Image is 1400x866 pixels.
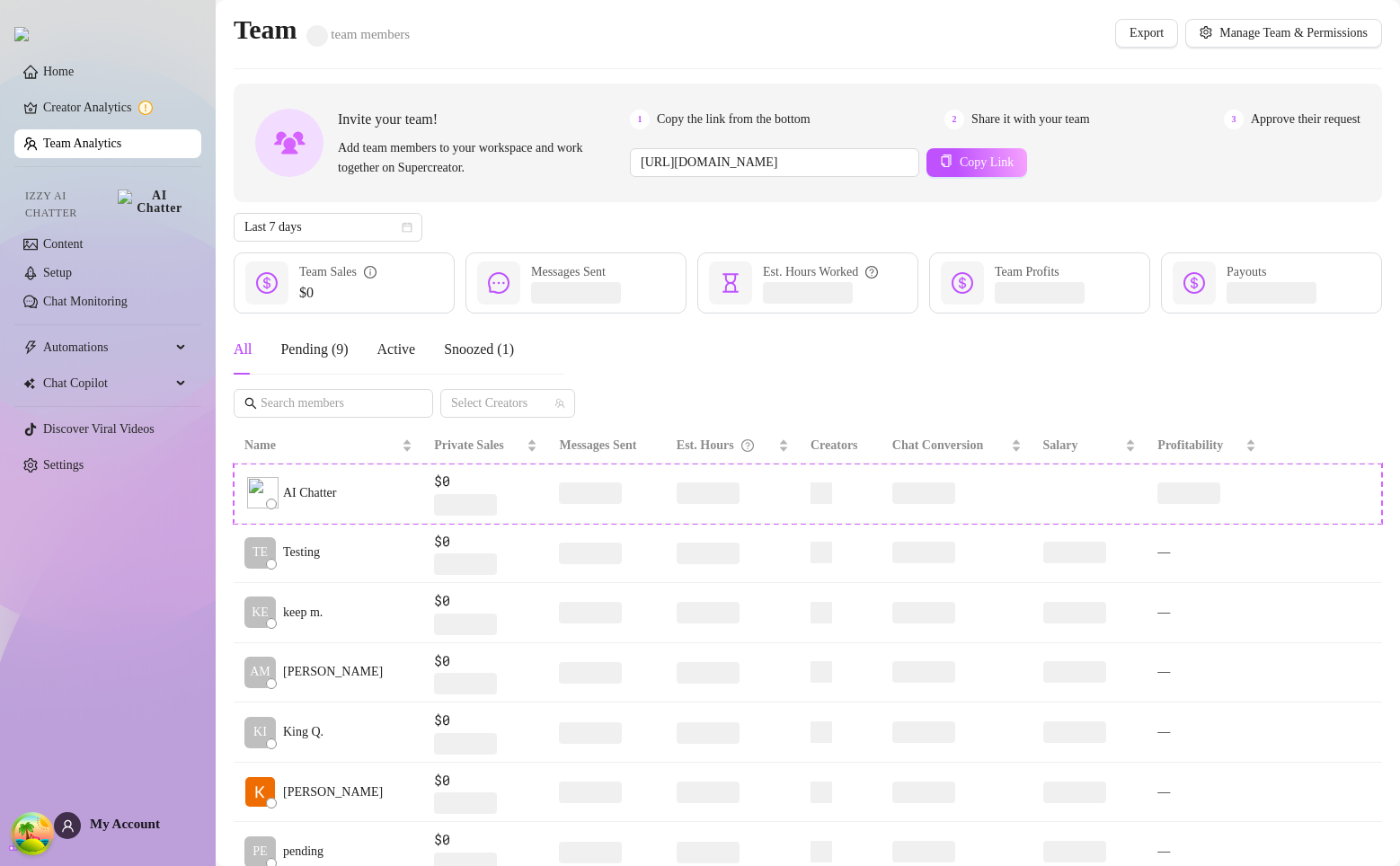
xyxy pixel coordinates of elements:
span: PE [253,842,267,862]
button: Copy Link [926,148,1027,177]
a: Setup [43,266,72,279]
a: Home [43,65,74,78]
a: Discover Viral Videos [43,422,155,436]
span: question-circle [865,262,878,282]
span: calendar [402,222,412,233]
td: — [1147,524,1267,584]
span: keep m. [283,603,323,623]
span: Name [244,436,398,455]
span: setting [1200,26,1212,39]
span: [PERSON_NAME] [283,662,383,682]
span: $0 [299,282,377,304]
span: $0 [434,590,537,612]
span: dollar-circle [952,272,973,294]
span: copy [940,155,953,167]
div: Est. Hours Worked [763,262,878,282]
a: Content [43,237,83,251]
span: 2 [944,110,964,129]
span: build [9,840,22,853]
span: hourglass [720,272,741,294]
span: $0 [434,650,537,672]
span: TE [253,543,268,562]
img: Kostya Arabadji [245,777,275,807]
span: user [61,819,75,833]
span: Approve their request [1251,110,1360,129]
span: Testing [283,543,320,562]
span: KE [252,603,269,623]
span: Izzy AI Chatter [25,188,111,222]
span: Payouts [1227,265,1266,278]
img: izzy-ai-chatter-avatar.svg [247,477,279,508]
td: — [1147,703,1267,763]
span: Messages Sent [559,438,636,452]
th: Creators [800,429,882,464]
span: Share it with your team [971,110,1089,129]
button: Manage Team & Permissions [1185,19,1382,48]
h2: Team [234,13,410,47]
img: AI Chatter [118,190,187,215]
div: All [234,339,252,360]
span: KI [253,722,267,742]
span: 3 [1224,110,1244,129]
a: Team Analytics [43,137,121,150]
span: team members [306,27,411,41]
span: message [488,272,509,294]
img: Chat Copilot [23,377,35,390]
div: Team Sales [299,262,377,282]
span: Private Sales [434,438,503,452]
span: question-circle [741,436,754,455]
a: Chat Monitoring [43,295,128,308]
td: — [1147,763,1267,823]
span: Manage Team & Permissions [1219,26,1368,40]
span: Copy the link from the bottom [657,110,811,129]
span: Add team members to your workspace and work together on Supercreator. [338,138,623,178]
td: — [1147,643,1267,703]
th: Name [234,429,423,464]
span: My Account [90,817,160,831]
img: logo.svg [14,27,29,41]
div: Est. Hours [677,436,775,455]
span: [PERSON_NAME] [283,782,383,802]
span: AI Chatter [283,483,336,503]
span: AM [250,662,270,682]
span: $0 [434,471,537,492]
span: Invite your team! [338,108,630,130]
a: Settings [43,458,84,472]
span: 1 [630,110,650,129]
span: Snoozed ( 1 ) [444,341,514,357]
span: $0 [434,829,537,851]
span: pending [283,842,323,862]
span: Messages Sent [531,265,606,278]
span: King Q. [283,722,323,742]
span: dollar-circle [1183,272,1205,294]
td: — [1147,583,1267,643]
span: $0 [434,770,537,791]
span: team [554,398,565,409]
span: Last 7 days [244,214,412,241]
input: Search members [261,393,408,413]
span: Chat Copilot [43,369,171,398]
button: Open Tanstack query devtools [14,816,50,852]
span: Chat Conversion [892,438,984,452]
span: thunderbolt [23,340,38,355]
span: Automations [43,333,171,362]
button: Export [1115,19,1178,48]
span: dollar-circle [256,272,278,294]
span: Profitability [1157,438,1223,452]
span: Team Profits [995,265,1059,278]
span: Salary [1043,438,1078,452]
span: Export [1130,26,1164,40]
div: Pending ( 9 ) [280,339,348,360]
span: Active [377,341,416,357]
span: info-circle [364,262,377,282]
span: Copy Link [960,155,1014,170]
span: search [244,397,257,410]
span: $0 [434,531,537,552]
span: $0 [434,710,537,731]
a: Creator Analytics exclamation-circle [43,93,187,122]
